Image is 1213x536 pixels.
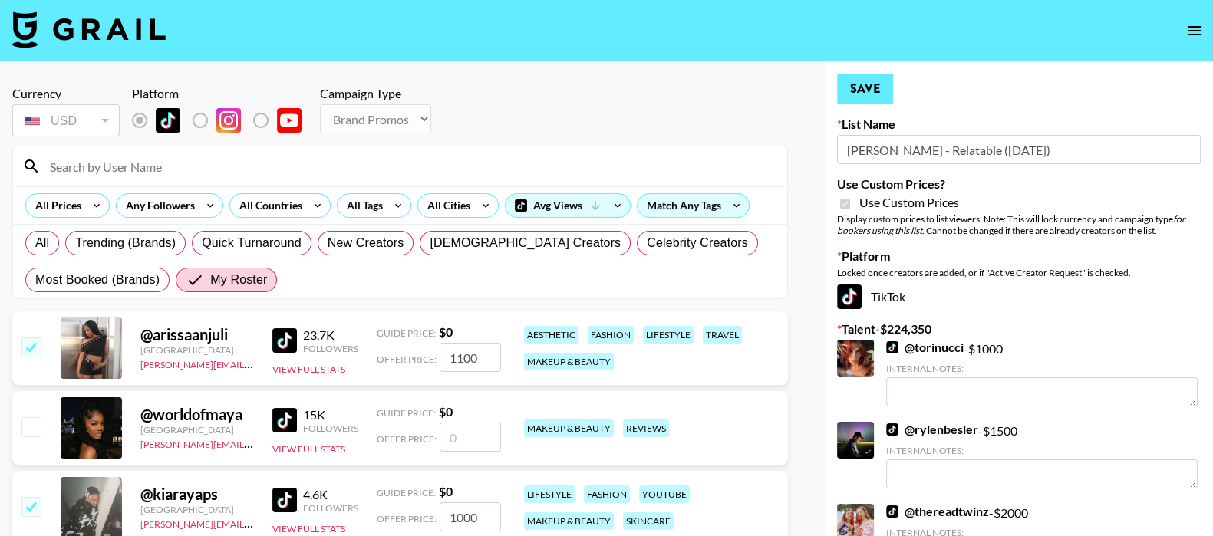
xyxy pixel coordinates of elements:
[140,504,254,515] div: [GEOGRAPHIC_DATA]
[588,326,634,344] div: fashion
[418,194,473,217] div: All Cities
[886,505,898,518] img: TikTok
[117,194,198,217] div: Any Followers
[643,326,694,344] div: lifestyle
[703,326,742,344] div: travel
[440,502,501,531] input: 0
[277,108,302,133] img: YouTube
[837,248,1201,264] label: Platform
[623,512,674,530] div: skincare
[12,86,120,101] div: Currency
[210,271,267,289] span: My Roster
[156,108,180,133] img: TikTok
[886,445,1198,456] div: Internal Notes:
[886,340,1198,406] div: - $ 1000
[140,405,254,424] div: @ worldofmaya
[837,284,862,309] img: TikTok
[377,513,437,524] span: Offer Price:
[524,485,575,503] div: lifestyle
[35,234,49,252] span: All
[272,408,297,432] img: TikTok
[377,433,437,445] span: Offer Price:
[140,325,254,344] div: @ arissaanjuli
[132,104,314,136] div: List locked to TikTok.
[1179,15,1210,46] button: open drawer
[272,328,297,353] img: TikTok
[12,101,120,140] div: Currency is locked to USD
[524,512,614,530] div: makeup & beauty
[216,108,241,133] img: Instagram
[140,436,368,450] a: [PERSON_NAME][EMAIL_ADDRESS][DOMAIN_NAME]
[320,86,431,101] div: Campaign Type
[584,485,630,503] div: fashion
[886,504,989,519] a: @thereadtwinz
[837,321,1201,337] label: Talent - $ 224,350
[132,86,314,101] div: Platform
[439,484,453,498] strong: $ 0
[506,194,630,217] div: Avg Views
[75,234,176,252] span: Trending (Brands)
[303,487,358,502] div: 4.6K
[377,487,436,498] span: Guide Price:
[377,327,436,339] span: Guide Price:
[837,267,1201,278] div: Locked once creators are added, or if "Active Creator Request" is checked.
[26,194,84,217] div: All Prices
[638,194,749,217] div: Match Any Tags
[41,154,778,179] input: Search by User Name
[12,11,166,48] img: Grail Talent
[837,213,1201,236] div: Display custom prices to list viewers. Note: This will lock currency and campaign type . Cannot b...
[837,117,1201,132] label: List Name
[272,363,345,375] button: View Full Stats
[647,234,748,252] span: Celebrity Creators
[328,234,404,252] span: New Creators
[440,423,501,452] input: 0
[377,353,437,365] span: Offer Price:
[338,194,386,217] div: All Tags
[639,485,690,503] div: youtube
[377,407,436,419] span: Guide Price:
[837,74,893,104] button: Save
[303,502,358,514] div: Followers
[524,353,614,370] div: makeup & beauty
[886,363,1198,374] div: Internal Notes:
[886,340,964,355] a: @torinucci
[439,404,453,419] strong: $ 0
[886,422,978,437] a: @rylenbesler
[303,343,358,354] div: Followers
[430,234,621,252] span: [DEMOGRAPHIC_DATA] Creators
[140,424,254,436] div: [GEOGRAPHIC_DATA]
[140,515,368,530] a: [PERSON_NAME][EMAIL_ADDRESS][DOMAIN_NAME]
[272,488,297,512] img: TikTok
[524,419,614,437] div: makeup & beauty
[837,176,1201,192] label: Use Custom Prices?
[202,234,302,252] span: Quick Turnaround
[140,485,254,504] div: @ kiarayaps
[272,443,345,455] button: View Full Stats
[837,284,1201,309] div: TikTok
[524,326,578,344] div: aesthetic
[303,327,358,343] div: 23.7K
[230,194,305,217] div: All Countries
[439,324,453,339] strong: $ 0
[303,407,358,423] div: 15K
[140,344,254,356] div: [GEOGRAPHIC_DATA]
[859,195,959,210] span: Use Custom Prices
[140,356,368,370] a: [PERSON_NAME][EMAIL_ADDRESS][DOMAIN_NAME]
[886,423,898,436] img: TikTok
[440,343,501,372] input: 0
[837,213,1185,236] em: for bookers using this list
[623,419,669,437] div: reviews
[272,523,345,534] button: View Full Stats
[886,422,1198,488] div: - $ 1500
[15,107,117,134] div: USD
[303,423,358,434] div: Followers
[35,271,160,289] span: Most Booked (Brands)
[886,341,898,353] img: TikTok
